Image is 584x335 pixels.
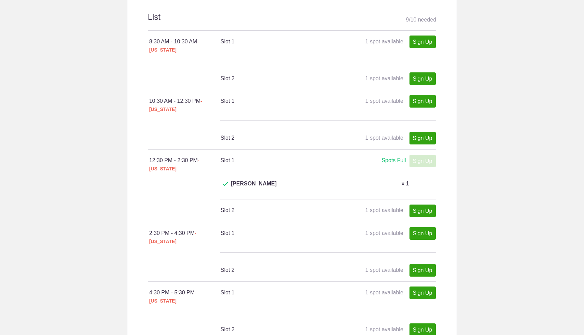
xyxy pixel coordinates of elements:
a: Sign Up [409,36,436,48]
h4: Slot 1 [221,289,328,297]
a: Sign Up [409,287,436,299]
h4: Slot 2 [221,134,328,142]
span: - [US_STATE] [149,98,202,112]
a: Sign Up [409,205,436,217]
div: 2:30 PM - 4:30 PM [149,229,221,246]
span: 1 spot available [365,135,403,141]
span: 1 spot available [365,326,403,332]
a: Sign Up [409,264,436,277]
span: 1 spot available [365,39,403,44]
h4: Slot 1 [221,38,328,46]
img: Check dark green [223,182,228,186]
span: - [US_STATE] [149,158,199,171]
div: 8:30 AM - 10:30 AM [149,38,221,54]
h4: Slot 2 [221,74,328,83]
span: 1 spot available [365,267,403,273]
div: 4:30 PM - 5:30 PM [149,289,221,305]
h4: Slot 2 [221,206,328,214]
a: Sign Up [409,72,436,85]
h4: Slot 2 [221,325,328,334]
span: 1 spot available [365,98,403,104]
span: - [US_STATE] [149,290,196,304]
h4: Slot 1 [221,156,328,165]
div: 12:30 PM - 2:30 PM [149,156,221,173]
span: 1 spot available [365,207,403,213]
span: 1 spot available [365,75,403,81]
span: 1 spot available [365,290,403,295]
a: Sign Up [409,132,436,144]
a: Sign Up [409,95,436,108]
h4: Slot 1 [221,97,328,105]
div: Spots Full [381,156,406,165]
h2: List [148,11,436,31]
span: [PERSON_NAME] [231,180,277,196]
span: / [409,17,410,23]
span: - [US_STATE] [149,39,199,53]
p: x 1 [402,180,409,188]
h4: Slot 2 [221,266,328,274]
h4: Slot 1 [221,229,328,237]
span: - [US_STATE] [149,231,196,244]
a: Sign Up [409,227,436,240]
div: 10:30 AM - 12:30 PM [149,97,221,113]
div: 9 10 needed [406,15,436,25]
span: 1 spot available [365,230,403,236]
